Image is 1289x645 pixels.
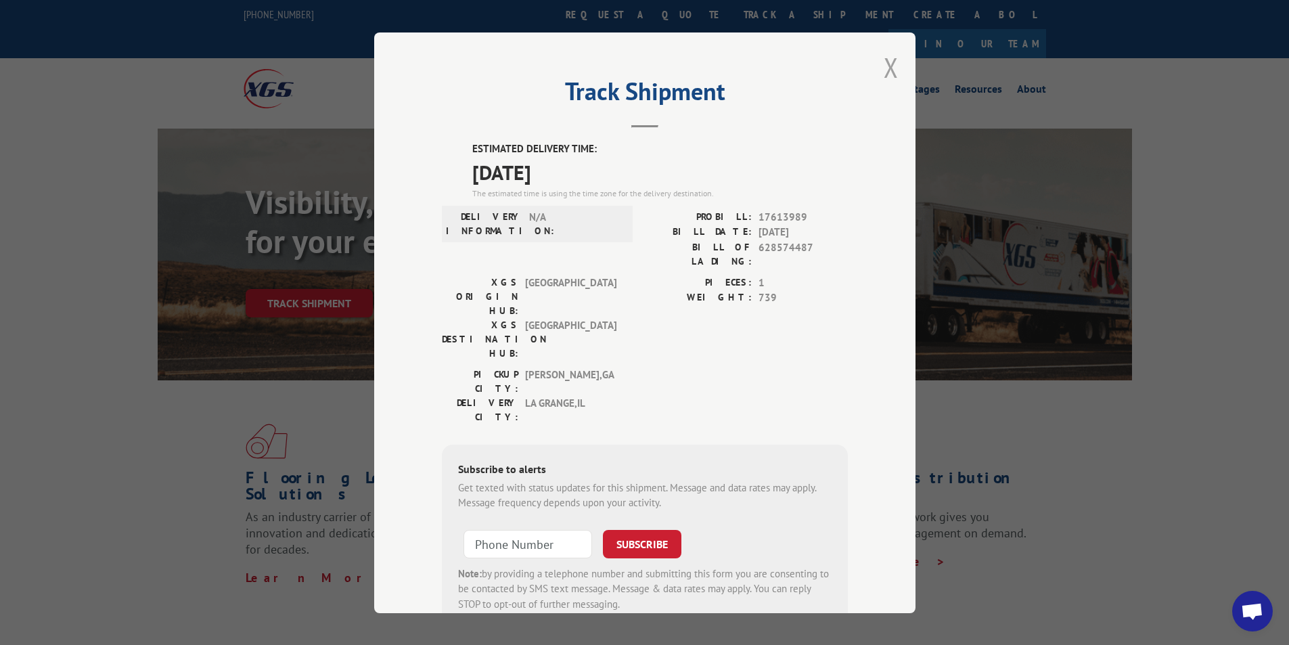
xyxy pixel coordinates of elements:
[458,480,832,510] div: Get texted with status updates for this shipment. Message and data rates may apply. Message frequ...
[525,317,616,360] span: [GEOGRAPHIC_DATA]
[458,566,832,612] div: by providing a telephone number and submitting this form you are consenting to be contacted by SM...
[458,566,482,579] strong: Note:
[446,209,522,238] label: DELIVERY INFORMATION:
[442,395,518,424] label: DELIVERY CITY:
[525,395,616,424] span: LA GRANGE , IL
[463,529,592,558] input: Phone Number
[525,275,616,317] span: [GEOGRAPHIC_DATA]
[759,275,848,290] span: 1
[442,275,518,317] label: XGS ORIGIN HUB:
[759,290,848,306] span: 739
[645,209,752,225] label: PROBILL:
[442,317,518,360] label: XGS DESTINATION HUB:
[645,240,752,268] label: BILL OF LADING:
[472,156,848,187] span: [DATE]
[1232,591,1273,631] div: Open chat
[525,367,616,395] span: [PERSON_NAME] , GA
[759,225,848,240] span: [DATE]
[458,460,832,480] div: Subscribe to alerts
[442,367,518,395] label: PICKUP CITY:
[603,529,681,558] button: SUBSCRIBE
[529,209,620,238] span: N/A
[759,240,848,268] span: 628574487
[442,82,848,108] h2: Track Shipment
[759,209,848,225] span: 17613989
[884,49,899,85] button: Close modal
[472,187,848,199] div: The estimated time is using the time zone for the delivery destination.
[645,275,752,290] label: PIECES:
[472,141,848,157] label: ESTIMATED DELIVERY TIME:
[645,290,752,306] label: WEIGHT:
[645,225,752,240] label: BILL DATE:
